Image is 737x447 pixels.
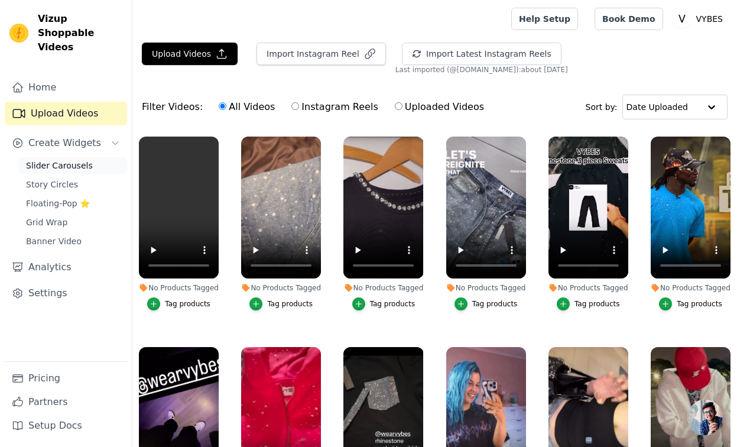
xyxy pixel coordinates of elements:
button: Import Instagram Reel [257,43,386,65]
div: Tag products [165,299,210,309]
button: Tag products [147,297,210,310]
div: No Products Tagged [343,283,423,293]
div: No Products Tagged [139,283,219,293]
label: All Videos [218,99,275,115]
button: Tag products [659,297,722,310]
button: Tag products [249,297,313,310]
a: Book Demo [595,8,663,30]
a: Banner Video [19,233,127,250]
a: Analytics [5,255,127,279]
div: No Products Tagged [241,283,321,293]
span: Banner Video [26,235,82,247]
div: No Products Tagged [651,283,730,293]
button: Tag products [352,297,415,310]
a: Story Circles [19,176,127,193]
span: Floating-Pop ⭐ [26,197,90,209]
button: Tag products [454,297,518,310]
a: Settings [5,281,127,305]
div: Tag products [677,299,722,309]
span: Slider Carousels [26,160,93,171]
div: No Products Tagged [548,283,628,293]
button: V VYBES [673,8,728,30]
div: Filter Videos: [142,93,491,121]
a: Floating-Pop ⭐ [19,195,127,212]
text: V [678,13,686,25]
input: All Videos [219,102,226,110]
span: Last imported (@ [DOMAIN_NAME] ): about [DATE] [395,65,568,74]
a: Upload Videos [5,102,127,125]
div: Tag products [472,299,518,309]
a: Grid Wrap [19,214,127,231]
button: Upload Videos [142,43,238,65]
span: Vizup Shoppable Videos [38,12,122,54]
button: Tag products [557,297,620,310]
span: Grid Wrap [26,216,67,228]
button: Create Widgets [5,131,127,155]
a: Setup Docs [5,414,127,438]
input: Instagram Reels [291,102,299,110]
div: No Products Tagged [446,283,526,293]
a: Pricing [5,367,127,390]
img: Vizup [9,24,28,43]
a: Slider Carousels [19,157,127,174]
div: Tag products [267,299,313,309]
a: Help Setup [511,8,578,30]
div: Sort by: [586,95,728,119]
span: Story Circles [26,179,78,190]
a: Home [5,76,127,99]
div: Tag products [574,299,620,309]
a: Open chat [687,400,723,435]
div: Tag products [370,299,415,309]
p: VYBES [691,8,728,30]
span: Create Widgets [28,136,101,150]
input: Uploaded Videos [395,102,402,110]
label: Instagram Reels [291,99,378,115]
label: Uploaded Videos [394,99,485,115]
button: Import Latest Instagram Reels [402,43,561,65]
a: Partners [5,390,127,414]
